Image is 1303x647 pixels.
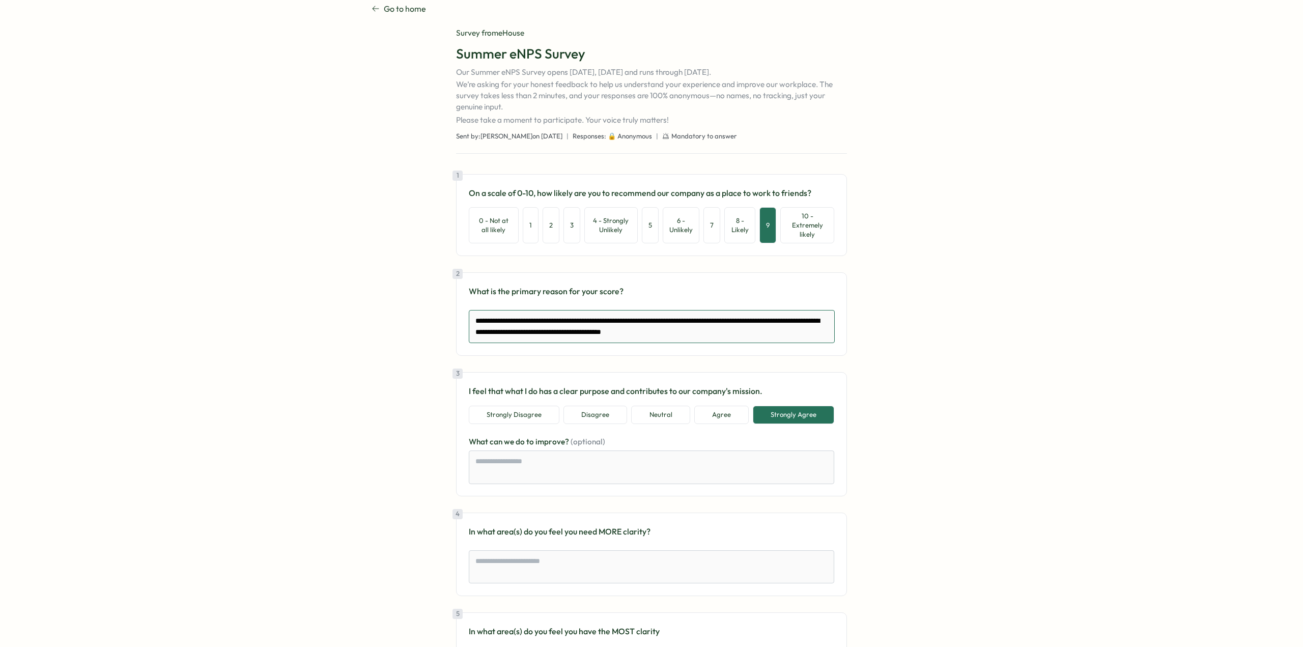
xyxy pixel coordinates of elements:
button: 1 [523,207,539,243]
span: | [656,132,658,141]
p: Our Summer eNPS Survey opens [DATE], [DATE] and runs through [DATE]. We’re asking for your honest... [456,67,847,126]
button: 7 [703,207,720,243]
p: In what area(s) do you feel you have the MOST clarity [469,625,834,638]
button: 6 - Unlikely [663,207,699,243]
p: In what area(s) do you feel you need MORE clarity? [469,525,834,538]
span: do [516,437,526,446]
span: What [469,437,490,446]
div: Survey from eHouse [456,27,847,39]
button: Agree [694,406,749,424]
div: 1 [452,171,463,181]
button: 5 [642,207,659,243]
button: Disagree [563,406,627,424]
span: to [526,437,535,446]
span: Responses: 🔒 Anonymous [573,132,652,141]
span: we [504,437,516,446]
div: 3 [452,369,463,379]
button: Strongly Agree [753,406,834,424]
button: 8 - Likely [724,207,755,243]
div: 4 [452,509,463,519]
h1: Summer eNPS Survey [456,45,847,63]
p: Go to home [384,3,426,15]
button: 0 - Not at all likely [469,207,519,243]
p: I feel that what I do has a clear purpose and contributes to our company's mission. [469,385,834,398]
div: 2 [452,269,463,279]
span: Mandatory to answer [671,132,737,141]
button: Neutral [631,406,690,424]
span: improve? [535,437,571,446]
p: What is the primary reason for your score? [469,285,834,298]
span: (optional) [571,437,605,446]
span: | [566,132,569,141]
span: Sent by: [PERSON_NAME] on [DATE] [456,132,562,141]
button: 4 - Strongly Unlikely [584,207,638,243]
button: 10 - Extremely likely [780,207,834,243]
span: can [490,437,504,446]
button: 3 [563,207,580,243]
button: 9 [759,207,776,243]
div: 5 [452,609,463,619]
button: Strongly Disagree [469,406,559,424]
a: Go to home [372,3,426,15]
p: On a scale of 0-10, how likely are you to recommend our company as a place to work to friends? [469,187,834,200]
button: 2 [543,207,559,243]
